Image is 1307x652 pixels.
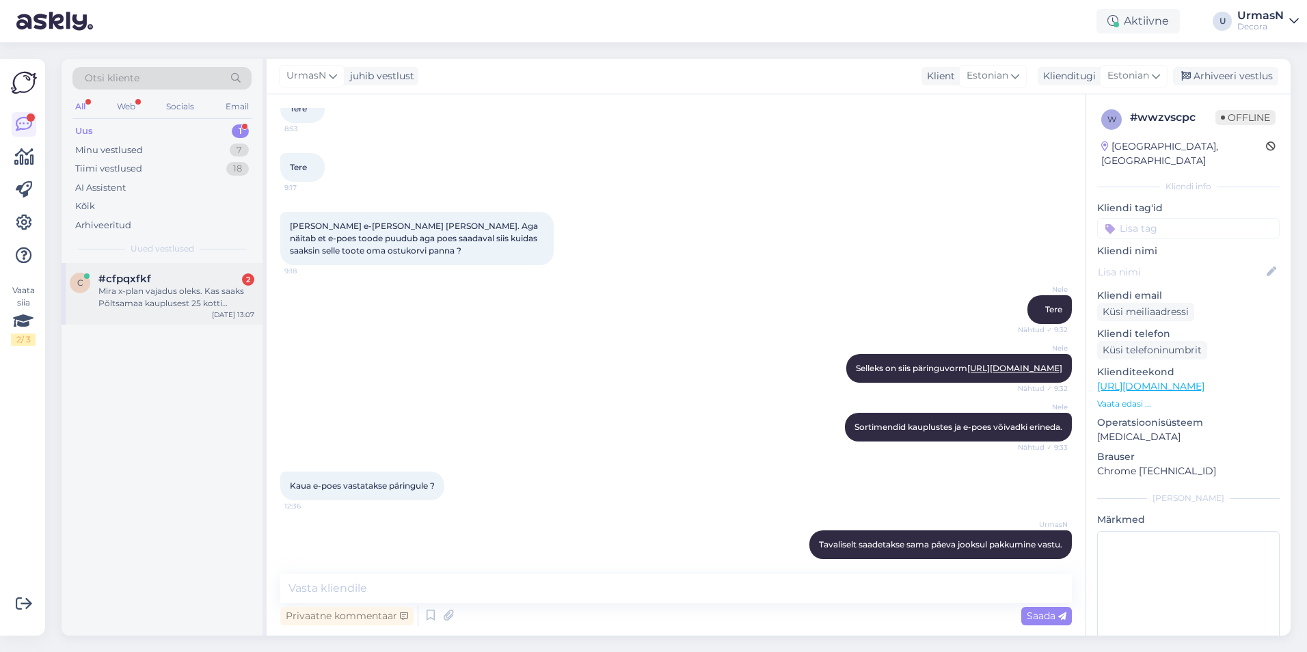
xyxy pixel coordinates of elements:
div: AI Assistent [75,181,126,195]
span: 8:53 [284,124,336,134]
div: [GEOGRAPHIC_DATA], [GEOGRAPHIC_DATA] [1101,139,1266,168]
span: Estonian [967,68,1008,83]
span: Tere [290,162,307,172]
div: Arhiveeri vestlus [1173,67,1278,85]
span: Nähtud ✓ 9:32 [1016,325,1068,335]
div: Minu vestlused [75,144,143,157]
span: Tere [290,103,307,113]
p: Kliendi nimi [1097,244,1280,258]
span: Saada [1027,610,1066,622]
div: Tiimi vestlused [75,162,142,176]
span: Otsi kliente [85,71,139,85]
div: Arhiveeritud [75,219,131,232]
span: Sortimendid kauplustes ja e-poes võivadki erineda. [854,422,1062,432]
div: Küsi telefoninumbrit [1097,341,1207,359]
div: U [1213,12,1232,31]
span: Nele [1016,343,1068,353]
p: [MEDICAL_DATA] [1097,430,1280,444]
div: Email [223,98,252,116]
span: Nele [1016,402,1068,412]
span: 12:36 [284,501,336,511]
div: [PERSON_NAME] [1097,492,1280,504]
div: UrmasN [1237,10,1284,21]
p: Klienditeekond [1097,365,1280,379]
div: All [72,98,88,116]
span: Uued vestlused [131,243,194,255]
div: Uus [75,124,93,138]
span: Tere [1045,304,1062,314]
p: Kliendi tag'id [1097,201,1280,215]
span: 9:18 [284,266,336,276]
span: Kaua e-poes vastatakse päringule ? [290,480,435,491]
div: 2 [242,273,254,286]
span: 9:17 [284,182,336,193]
a: [URL][DOMAIN_NAME] [1097,380,1204,392]
span: #cfpqxfkf [98,273,151,285]
span: Tavaliselt saadetakse sama päeva jooksul pakkumine vastu. [819,539,1062,549]
a: UrmasNDecora [1237,10,1299,32]
div: Klienditugi [1038,69,1096,83]
div: Privaatne kommentaar [280,607,414,625]
div: Kliendi info [1097,180,1280,193]
div: Vaata siia [11,284,36,346]
span: w [1107,114,1116,124]
input: Lisa tag [1097,218,1280,239]
div: Web [114,98,138,116]
div: juhib vestlust [345,69,414,83]
a: [URL][DOMAIN_NAME] [967,363,1062,373]
div: 7 [230,144,249,157]
div: # wwzvscpc [1130,109,1215,126]
img: Askly Logo [11,70,37,96]
div: Decora [1237,21,1284,32]
p: Vaata edasi ... [1097,398,1280,410]
span: Nele [1016,284,1068,295]
span: 12:38 [1016,560,1068,570]
div: 1 [232,124,249,138]
p: Kliendi telefon [1097,327,1280,341]
p: Kliendi email [1097,288,1280,303]
div: 2 / 3 [11,334,36,346]
div: [DATE] 13:07 [212,310,254,320]
span: [PERSON_NAME] e-[PERSON_NAME] [PERSON_NAME]. Aga näitab et e-poes toode puudub aga poes saadaval ... [290,221,540,256]
div: Klient [921,69,955,83]
p: Brauser [1097,450,1280,464]
div: 18 [226,162,249,176]
div: Socials [163,98,197,116]
span: Selleks on siis päringuvorm [856,363,1062,373]
p: Märkmed [1097,513,1280,527]
span: Offline [1215,110,1276,125]
span: Nähtud ✓ 9:33 [1016,442,1068,452]
p: Operatsioonisüsteem [1097,416,1280,430]
span: Nähtud ✓ 9:32 [1016,383,1068,394]
div: Kõik [75,200,95,213]
span: Estonian [1107,68,1149,83]
div: Mira x-plan vajadus oleks. Kas saaks Põltsamaa kauplusest 25 kotti soodsama hinnaga kui letihind? [98,285,254,310]
p: Chrome [TECHNICAL_ID] [1097,464,1280,478]
div: Küsi meiliaadressi [1097,303,1194,321]
span: UrmasN [286,68,326,83]
div: Aktiivne [1096,9,1180,33]
span: c [77,277,83,288]
span: UrmasN [1016,519,1068,530]
input: Lisa nimi [1098,264,1264,280]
